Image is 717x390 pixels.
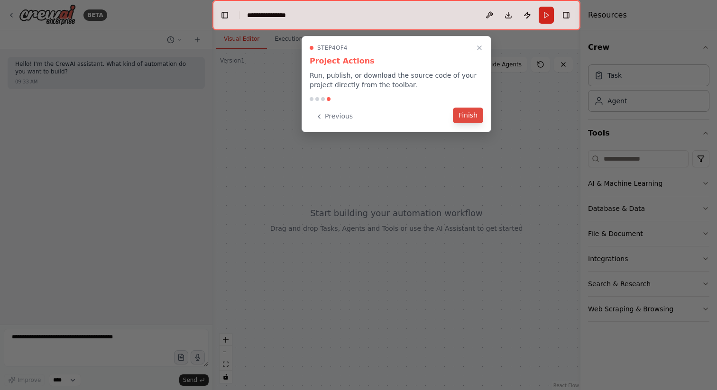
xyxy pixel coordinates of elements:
[474,42,485,54] button: Close walkthrough
[453,108,483,123] button: Finish
[310,71,483,90] p: Run, publish, or download the source code of your project directly from the toolbar.
[310,109,358,124] button: Previous
[218,9,231,22] button: Hide left sidebar
[310,55,483,67] h3: Project Actions
[317,44,348,52] span: Step 4 of 4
